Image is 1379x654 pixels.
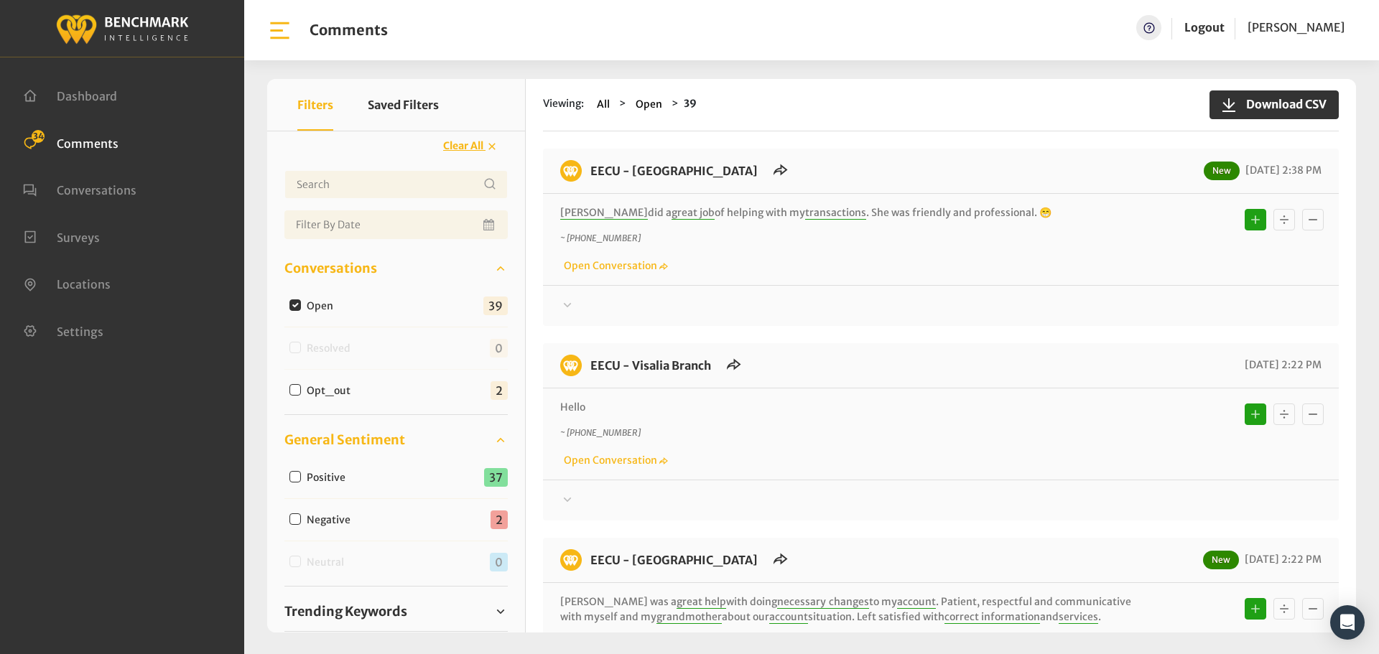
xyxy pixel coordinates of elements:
[302,383,362,398] label: Opt_out
[560,160,582,182] img: benchmark
[302,341,362,356] label: Resolved
[582,355,720,376] h6: EECU - Visalia Branch
[57,230,100,244] span: Surveys
[1241,594,1327,623] div: Basic example
[490,553,508,571] span: 0
[1248,15,1345,40] a: [PERSON_NAME]
[55,11,189,46] img: benchmark
[284,258,508,279] a: Conversations
[284,210,508,239] input: Date range input field
[302,470,357,485] label: Positive
[284,258,377,278] span: Conversations
[23,182,136,196] a: Conversations
[560,454,668,467] a: Open Conversation
[491,381,508,400] span: 2
[284,602,407,621] span: Trending Keywords
[284,430,405,449] span: General Sentiment
[57,89,117,103] span: Dashboard
[23,88,117,102] a: Dashboard
[434,134,508,159] button: Clear All
[677,595,726,609] span: great help
[443,139,483,152] span: Clear All
[289,299,301,311] input: Open
[310,22,388,39] h1: Comments
[1209,90,1339,119] button: Download CSV
[897,595,936,609] span: account
[590,553,758,567] a: EECU - [GEOGRAPHIC_DATA]
[483,296,508,315] span: 39
[1203,551,1239,569] span: New
[1238,95,1327,113] span: Download CSV
[631,96,667,113] button: Open
[484,468,508,487] span: 37
[560,427,641,438] i: ~ [PHONE_NUMBER]
[368,79,439,131] button: Saved Filters
[32,130,45,143] span: 34
[1184,20,1225,34] a: Logout
[1242,164,1322,177] span: [DATE] 2:38 PM
[23,323,103,337] a: Settings
[302,299,345,314] label: Open
[23,229,100,243] a: Surveys
[1241,553,1322,566] span: [DATE] 2:22 PM
[267,18,292,43] img: bar
[302,555,356,570] label: Neutral
[543,96,584,113] span: Viewing:
[1248,20,1345,34] span: [PERSON_NAME]
[769,610,808,624] span: account
[1241,358,1322,371] span: [DATE] 2:22 PM
[491,510,508,529] span: 2
[656,610,722,624] span: grandmother
[490,339,508,358] span: 0
[582,549,766,571] h6: EECU - Milburn
[289,471,301,482] input: Positive
[289,384,301,396] input: Opt_out
[1204,162,1240,180] span: New
[560,355,582,376] img: benchmark
[23,135,119,149] a: Comments 34
[302,513,362,528] label: Negative
[590,164,758,178] a: EECU - [GEOGRAPHIC_DATA]
[23,276,111,290] a: Locations
[593,96,614,113] button: All
[57,277,111,291] span: Locations
[289,513,301,525] input: Negative
[560,233,641,243] i: ~ [PHONE_NUMBER]
[480,210,499,239] button: Open Calendar
[57,136,119,150] span: Comments
[57,183,136,197] span: Conversations
[1059,610,1098,624] span: services
[284,601,508,622] a: Trending Keywords
[57,324,103,338] span: Settings
[560,206,648,220] span: [PERSON_NAME]
[560,400,1131,415] p: Hello
[284,170,508,199] input: Username
[560,205,1131,220] p: did a of helping with my . She was friendly and professional. 😁
[777,595,868,609] span: necessary changes
[944,610,1040,624] span: correct information
[297,79,333,131] button: Filters
[560,259,668,272] a: Open Conversation
[560,549,582,571] img: benchmark
[560,594,1131,625] p: [PERSON_NAME] was a with doing to my . Patient, respectful and communicative with myself and my a...
[1241,205,1327,234] div: Basic example
[284,429,508,451] a: General Sentiment
[1330,605,1365,640] div: Open Intercom Messenger
[582,160,766,182] h6: EECU - Milburn
[590,358,711,373] a: EECU - Visalia Branch
[1241,400,1327,429] div: Basic example
[684,97,697,110] strong: 39
[805,206,866,220] span: transactions
[672,206,715,220] span: great job
[1184,15,1225,40] a: Logout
